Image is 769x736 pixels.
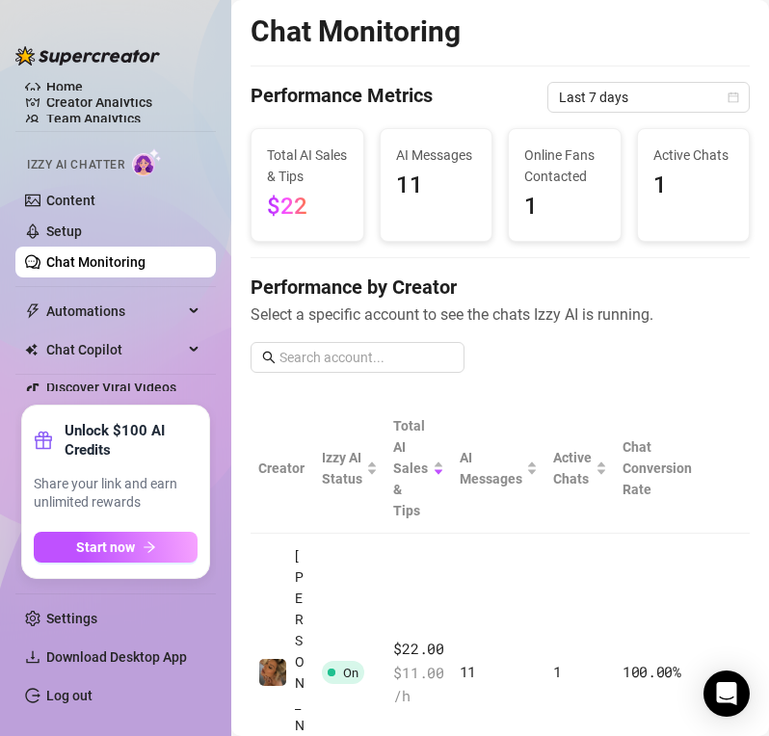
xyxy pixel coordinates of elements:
h4: Performance Metrics [251,82,433,113]
span: AI Messages [396,145,477,166]
a: Home [46,79,83,94]
span: Chat Copilot [46,334,183,365]
a: Content [46,193,95,208]
span: $ 11.00 /h [393,662,443,707]
span: $22 [267,193,307,220]
a: Team Analytics [46,111,141,126]
strong: Unlock $100 AI Credits [65,421,198,460]
img: Chat Copilot [25,343,38,356]
span: AI Messages [460,447,522,489]
span: 1 [553,662,562,681]
h2: Chat Monitoring [251,13,461,50]
span: Start now [76,539,135,555]
th: Creator [251,404,314,534]
span: arrow-right [143,540,156,554]
span: Download Desktop App [46,649,187,665]
span: download [25,649,40,665]
input: Search account... [279,347,453,368]
span: 11 [396,168,477,204]
div: Open Intercom Messenger [703,670,750,717]
span: Total AI Sales & Tips [393,415,428,521]
img: AI Chatter [132,148,162,176]
a: Creator Analytics [46,87,200,118]
span: 1 [653,168,734,204]
span: Total AI Sales & Tips [267,145,348,187]
th: Active Chats [545,404,615,534]
th: Izzy AI Status [314,404,385,534]
span: Last 7 days [559,83,738,112]
span: Izzy AI Chatter [27,156,124,174]
a: Log out [46,688,93,703]
a: Setup [46,223,82,239]
span: 1 [524,189,605,225]
span: calendar [728,92,739,103]
span: Automations [46,296,183,327]
th: Chat Conversion Rate [615,404,700,534]
span: Share your link and earn unlimited rewards [34,475,198,513]
span: Izzy AI Status [322,447,362,489]
h4: Performance by Creator [251,274,750,301]
span: Active Chats [553,447,592,489]
span: Online Fans Contacted [524,145,605,187]
th: Total AI Sales & Tips [385,404,451,534]
span: $22.00 [393,638,443,661]
span: Select a specific account to see the chats Izzy AI is running. [251,302,750,327]
img: logo-BBDzfeDw.svg [15,46,160,66]
span: On [343,666,358,680]
span: gift [34,431,53,450]
span: 100.00 % [623,662,681,681]
img: Melanie [259,659,286,686]
a: Chat Monitoring [46,254,146,270]
span: 11 [460,662,476,681]
button: Start nowarrow-right [34,532,198,563]
span: Active Chats [653,145,734,166]
a: Discover Viral Videos [46,380,176,395]
span: thunderbolt [25,303,40,319]
th: AI Messages [452,404,545,534]
a: Settings [46,611,97,626]
span: search [262,351,276,364]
